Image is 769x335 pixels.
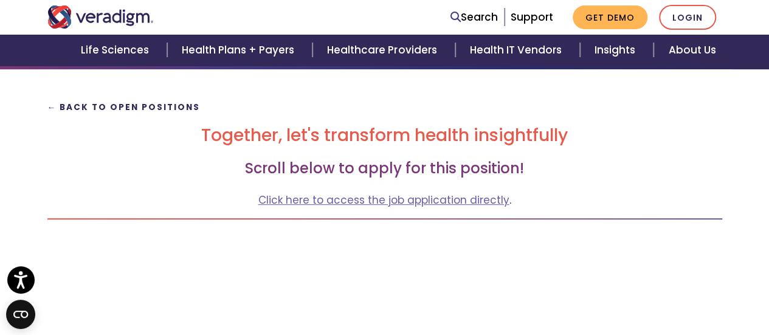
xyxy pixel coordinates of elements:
[47,5,154,29] img: Veradigm logo
[47,125,722,146] h2: Together, let's transform health insightfully
[659,5,716,30] a: Login
[258,193,509,207] a: Click here to access the job application directly
[653,35,730,66] a: About Us
[47,102,201,113] a: ← Back to Open Positions
[66,35,167,66] a: Life Sciences
[47,192,722,209] p: .
[450,9,498,26] a: Search
[47,160,722,178] h3: Scroll below to apply for this position!
[573,5,647,29] a: Get Demo
[312,35,455,66] a: Healthcare Providers
[511,10,553,24] a: Support
[580,35,653,66] a: Insights
[455,35,580,66] a: Health IT Vendors
[167,35,312,66] a: Health Plans + Payers
[6,300,35,329] button: Open CMP widget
